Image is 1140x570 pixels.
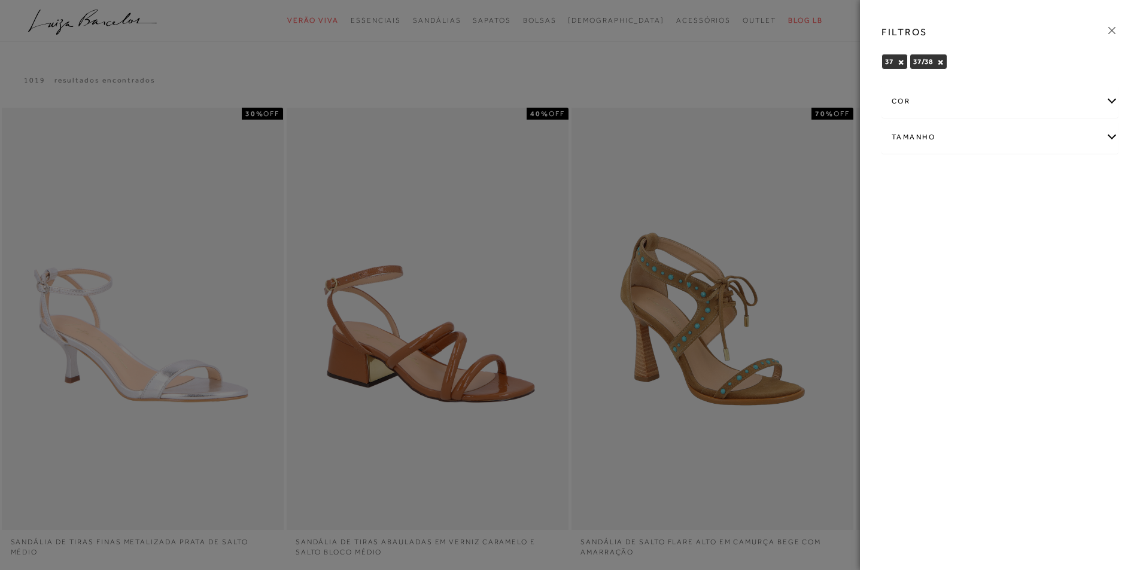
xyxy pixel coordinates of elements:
button: 37 Close [898,58,904,66]
div: Tamanho [882,121,1118,153]
span: 37 [885,57,893,66]
div: cor [882,86,1118,117]
button: 37/38 Close [937,58,944,66]
span: 37/38 [913,57,933,66]
h3: FILTROS [881,25,928,39]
